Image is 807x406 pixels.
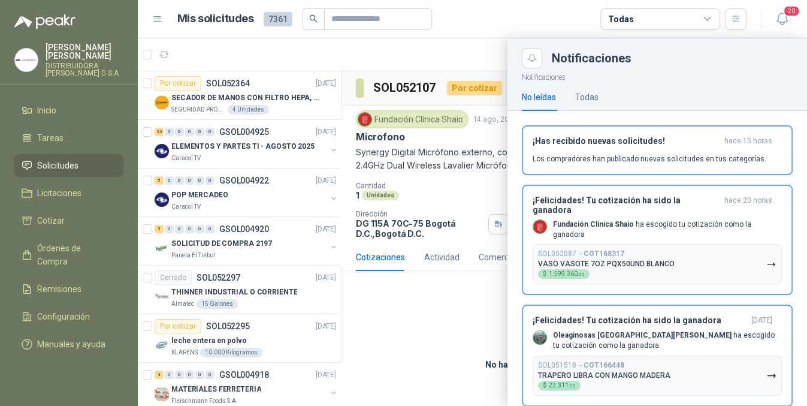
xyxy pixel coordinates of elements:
[533,244,782,284] button: SOL052087→COT168317VASO VASOTE 7OZ PQX50UND BLANCO$1.599.360,00
[37,131,64,145] span: Tareas
[14,154,123,177] a: Solicitudes
[522,91,556,104] div: No leídas
[522,125,793,175] button: ¡Has recibido nuevas solicitudes!hace 15 horas Los compradores han publicado nuevas solicitudes e...
[37,310,90,323] span: Configuración
[553,219,782,240] p: ha escogido tu cotización como la ganadora
[46,43,123,60] p: [PERSON_NAME] [PERSON_NAME]
[14,182,123,204] a: Licitaciones
[37,214,65,227] span: Cotizar
[522,185,793,296] button: ¡Felicidades! Tu cotización ha sido la ganadorahace 20 horas Company LogoFundación Clínica Shaio ...
[14,209,123,232] a: Cotizar
[549,271,585,277] span: 1.599.360
[533,315,746,326] h3: ¡Felicidades! Tu cotización ha sido la ganadora
[533,356,782,396] button: SOL051518→COT166448TRAPERO LIBRA CON MANGO MADERA$22.311,00
[177,10,254,28] h1: Mis solicitudes
[37,242,112,268] span: Órdenes de Compra
[584,361,624,369] b: COT166448
[575,91,599,104] div: Todas
[14,278,123,300] a: Remisiones
[37,338,105,351] span: Manuales y ayuda
[549,383,576,389] span: 22.311
[783,5,800,17] span: 20
[538,361,624,370] p: SOL051518 →
[15,49,38,71] img: Company Logo
[538,381,581,390] div: $
[522,48,542,68] button: Close
[14,14,75,29] img: Logo peakr
[552,52,793,64] div: Notificaciones
[507,68,807,83] p: Notificaciones
[569,383,576,389] span: ,00
[724,196,772,215] span: hace 20 horas
[37,104,56,117] span: Inicio
[584,249,624,258] b: COT168317
[553,330,782,351] p: ha escogido tu cotización como la ganadora
[538,260,675,268] p: VASO VASOTE 7OZ PQX50UND BLANCO
[724,136,772,146] span: hace 15 horas
[578,272,585,277] span: ,00
[553,220,634,228] b: Fundación Clínica Shaio
[14,99,123,122] a: Inicio
[46,62,123,77] p: DISTRIBUIDORA [PERSON_NAME] G S.A
[538,269,590,279] div: $
[533,154,766,164] p: Los compradores han publicado nuevas solicitudes en tus categorías.
[533,136,720,146] h3: ¡Has recibido nuevas solicitudes!
[538,371,670,380] p: TRAPERO LIBRA CON MANGO MADERA
[37,282,81,296] span: Remisiones
[608,13,633,26] div: Todas
[771,8,793,30] button: 20
[533,196,720,215] h3: ¡Felicidades! Tu cotización ha sido la ganadora
[751,315,772,326] span: [DATE]
[37,159,78,172] span: Solicitudes
[14,333,123,356] a: Manuales y ayuda
[14,127,123,149] a: Tareas
[533,220,546,233] img: Company Logo
[533,331,546,344] img: Company Logo
[264,12,292,26] span: 7361
[553,331,732,339] b: Oleaginosas [GEOGRAPHIC_DATA][PERSON_NAME]
[14,305,123,328] a: Configuración
[14,237,123,273] a: Órdenes de Compra
[37,187,81,200] span: Licitaciones
[309,14,318,23] span: search
[538,249,624,258] p: SOL052087 →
